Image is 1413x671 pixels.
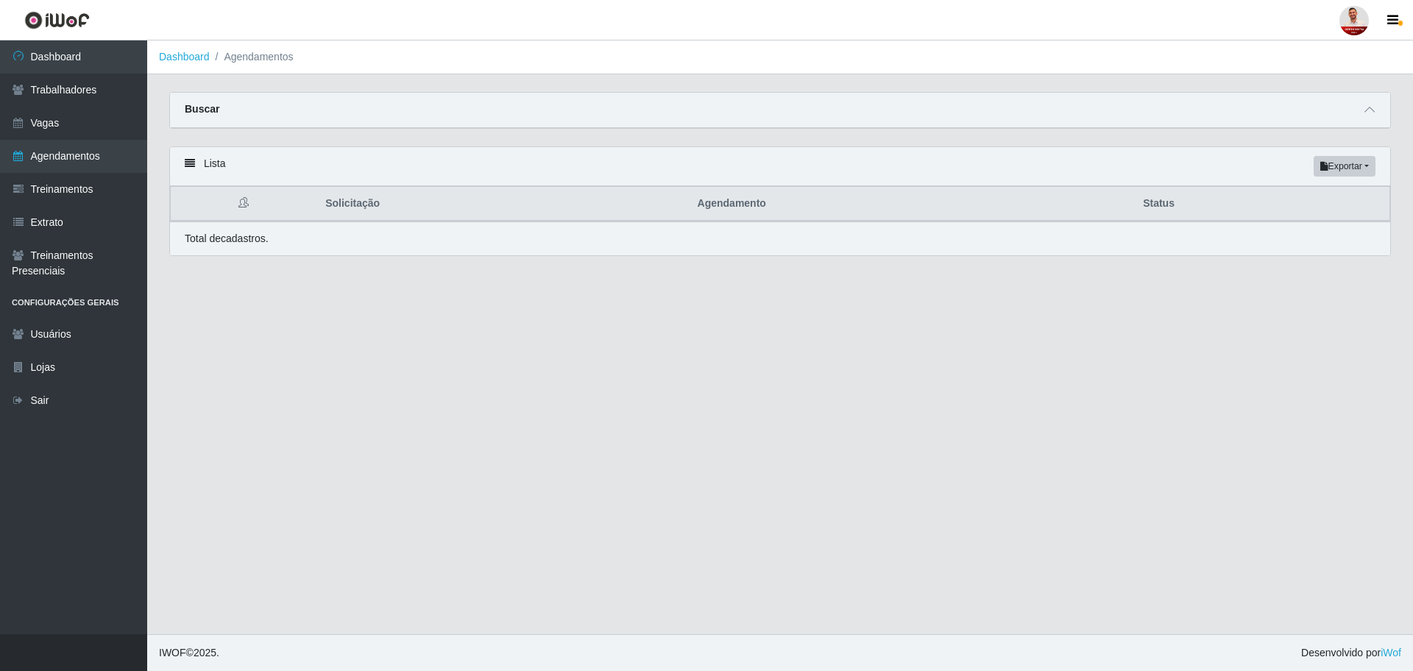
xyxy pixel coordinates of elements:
[210,49,294,65] li: Agendamentos
[1134,187,1389,221] th: Status
[24,11,90,29] img: CoreUI Logo
[159,647,186,658] span: IWOF
[316,187,688,221] th: Solicitação
[1381,647,1401,658] a: iWof
[185,103,219,115] strong: Buscar
[159,51,210,63] a: Dashboard
[1301,645,1401,661] span: Desenvolvido por
[689,187,1135,221] th: Agendamento
[170,147,1390,186] div: Lista
[1314,156,1375,177] button: Exportar
[147,40,1413,74] nav: breadcrumb
[185,231,269,246] p: Total de cadastros.
[159,645,219,661] span: © 2025 .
